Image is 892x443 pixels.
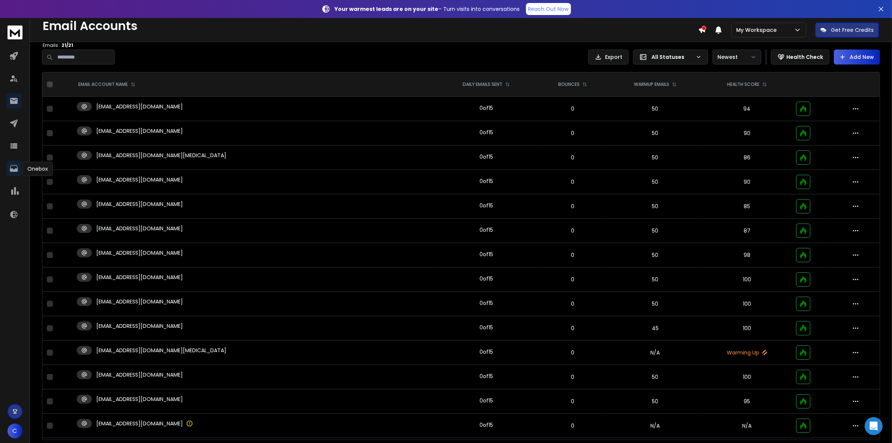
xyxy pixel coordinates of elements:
td: 100 [702,365,792,389]
img: logo [7,26,22,39]
p: [EMAIL_ADDRESS][DOMAIN_NAME] [96,225,183,232]
td: 50 [608,365,702,389]
td: 95 [702,389,792,414]
td: 45 [608,316,702,341]
p: [EMAIL_ADDRESS][DOMAIN_NAME] [96,322,183,330]
p: [EMAIL_ADDRESS][DOMAIN_NAME] [96,420,183,427]
p: 0 [542,154,604,161]
strong: Your warmest leads are on your site [335,5,439,13]
button: C [7,423,22,438]
div: 0 of 15 [480,104,493,112]
td: 50 [608,97,702,121]
div: 0 of 15 [480,299,493,307]
p: HEALTH SCORE [727,81,759,87]
a: Reach Out Now [526,3,571,15]
p: [EMAIL_ADDRESS][DOMAIN_NAME] [96,249,183,257]
p: Get Free Credits [831,26,874,34]
button: Newest [713,50,761,65]
td: 50 [608,243,702,267]
p: 0 [542,251,604,259]
p: [EMAIL_ADDRESS][DOMAIN_NAME] [96,395,183,403]
p: 0 [542,203,604,210]
p: Emails : [43,42,698,48]
div: 0 of 15 [480,348,493,356]
td: N/A [608,414,702,438]
td: 100 [702,292,792,316]
p: 0 [542,324,604,332]
p: [EMAIL_ADDRESS][DOMAIN_NAME][MEDICAL_DATA] [96,152,226,159]
p: [EMAIL_ADDRESS][DOMAIN_NAME] [96,176,183,183]
p: 0 [542,178,604,186]
div: 0 of 15 [480,226,493,234]
p: [EMAIL_ADDRESS][DOMAIN_NAME] [96,273,183,281]
p: Health Check [786,53,823,61]
div: 0 of 15 [480,129,493,136]
div: Onebox [22,162,53,176]
p: 0 [542,349,604,356]
td: 94 [702,97,792,121]
p: [EMAIL_ADDRESS][DOMAIN_NAME] [96,200,183,208]
div: 0 of 15 [480,153,493,161]
td: 50 [608,194,702,219]
p: 0 [542,276,604,283]
button: Export [588,50,629,65]
td: 98 [702,243,792,267]
button: Add New [834,50,880,65]
p: Reach Out Now [528,5,569,13]
h1: Email Accounts [43,19,698,33]
div: 0 of 15 [480,324,493,331]
p: All Statuses [651,53,693,61]
button: Health Check [771,50,829,65]
div: 0 of 15 [480,177,493,185]
p: DAILY EMAILS SENT [463,81,502,87]
td: 50 [608,219,702,243]
div: 0 of 15 [480,202,493,209]
p: – Turn visits into conversations [335,5,520,13]
p: Warming Up [707,349,787,356]
td: 50 [608,121,702,146]
td: 100 [702,267,792,292]
td: 50 [608,267,702,292]
p: 0 [542,300,604,308]
p: WARMUP EMAILS [634,81,669,87]
td: 50 [608,292,702,316]
p: [EMAIL_ADDRESS][DOMAIN_NAME] [96,127,183,135]
td: 85 [702,194,792,219]
td: 100 [702,316,792,341]
div: 0 of 15 [480,372,493,380]
div: Open Intercom Messenger [865,417,883,435]
span: 21 / 21 [61,42,73,48]
p: [EMAIL_ADDRESS][DOMAIN_NAME] [96,103,183,110]
td: 50 [608,170,702,194]
p: 0 [542,422,604,429]
div: EMAIL ACCOUNT NAME [78,81,135,87]
button: Get Free Credits [815,23,879,38]
p: [EMAIL_ADDRESS][DOMAIN_NAME] [96,371,183,378]
p: 0 [542,373,604,381]
div: 0 of 15 [480,397,493,404]
td: 90 [702,121,792,146]
p: My Workspace [736,26,780,34]
td: 50 [608,389,702,414]
td: 50 [608,146,702,170]
p: N/A [707,422,787,429]
div: 0 of 15 [480,251,493,258]
td: 90 [702,170,792,194]
p: 0 [542,105,604,113]
td: 86 [702,146,792,170]
p: 0 [542,398,604,405]
td: 87 [702,219,792,243]
p: BOUNCES [558,81,580,87]
p: [EMAIL_ADDRESS][DOMAIN_NAME][MEDICAL_DATA] [96,347,226,354]
td: N/A [608,341,702,365]
p: 0 [542,227,604,234]
p: [EMAIL_ADDRESS][DOMAIN_NAME] [96,298,183,305]
div: 0 of 15 [480,421,493,429]
p: 0 [542,129,604,137]
div: 0 of 15 [480,275,493,282]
